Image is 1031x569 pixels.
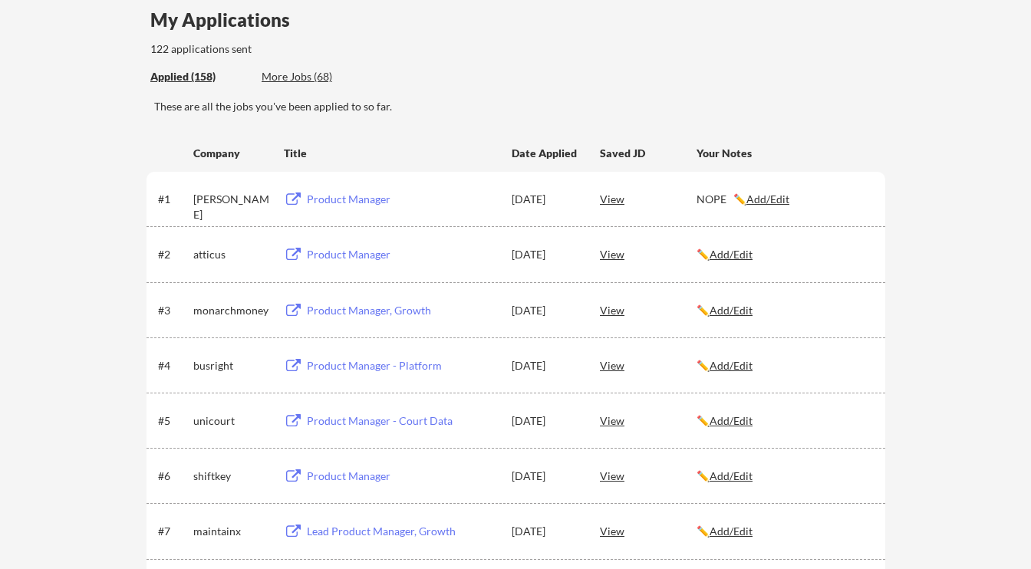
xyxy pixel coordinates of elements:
[512,146,579,161] div: Date Applied
[600,296,697,324] div: View
[158,413,188,429] div: #5
[512,247,579,262] div: [DATE]
[307,358,497,373] div: Product Manager - Platform
[697,146,871,161] div: Your Notes
[512,469,579,484] div: [DATE]
[307,247,497,262] div: Product Manager
[262,69,374,85] div: These are job applications we think you'd be a good fit for, but couldn't apply you to automatica...
[512,524,579,539] div: [DATE]
[307,192,497,207] div: Product Manager
[150,69,250,85] div: These are all the jobs you've been applied to so far.
[154,99,885,114] div: These are all the jobs you've been applied to so far.
[600,462,697,489] div: View
[284,146,497,161] div: Title
[697,247,871,262] div: ✏️
[512,192,579,207] div: [DATE]
[600,406,697,434] div: View
[600,351,697,379] div: View
[600,240,697,268] div: View
[158,358,188,373] div: #4
[158,192,188,207] div: #1
[697,358,871,373] div: ✏️
[193,146,270,161] div: Company
[307,413,497,429] div: Product Manager - Court Data
[710,359,753,372] u: Add/Edit
[710,469,753,482] u: Add/Edit
[158,303,188,318] div: #3
[193,413,270,429] div: unicourt
[150,41,447,57] div: 122 applications sent
[710,525,753,538] u: Add/Edit
[193,469,270,484] div: shiftkey
[150,69,250,84] div: Applied (158)
[710,414,753,427] u: Add/Edit
[697,303,871,318] div: ✏️
[158,524,188,539] div: #7
[193,524,270,539] div: maintainx
[600,517,697,544] div: View
[697,192,871,207] div: NOPE ✏️
[746,192,789,206] u: Add/Edit
[193,192,270,222] div: [PERSON_NAME]
[158,469,188,484] div: #6
[512,358,579,373] div: [DATE]
[600,185,697,212] div: View
[307,469,497,484] div: Product Manager
[710,304,753,317] u: Add/Edit
[600,139,697,166] div: Saved JD
[262,69,374,84] div: More Jobs (68)
[150,11,302,29] div: My Applications
[697,469,871,484] div: ✏️
[158,247,188,262] div: #2
[697,413,871,429] div: ✏️
[710,248,753,261] u: Add/Edit
[193,303,270,318] div: monarchmoney
[512,303,579,318] div: [DATE]
[697,524,871,539] div: ✏️
[307,303,497,318] div: Product Manager, Growth
[193,247,270,262] div: atticus
[193,358,270,373] div: busright
[307,524,497,539] div: Lead Product Manager, Growth
[512,413,579,429] div: [DATE]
